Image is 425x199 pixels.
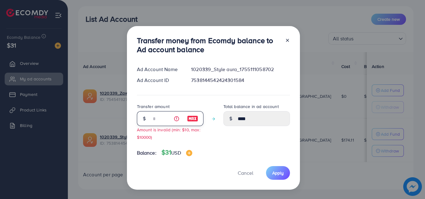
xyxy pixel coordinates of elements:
[266,166,290,179] button: Apply
[161,149,192,156] h4: $31
[186,66,295,73] div: 1020339_Style aura_1755111058702
[132,66,186,73] div: Ad Account Name
[186,150,192,156] img: image
[137,36,280,54] h3: Transfer money from Ecomdy balance to Ad account balance
[187,115,198,122] img: image
[137,149,156,156] span: Balance:
[137,103,170,110] label: Transfer amount
[171,149,181,156] span: USD
[238,170,253,176] span: Cancel
[230,166,261,179] button: Cancel
[223,103,279,110] label: Total balance in ad account
[132,77,186,84] div: Ad Account ID
[137,127,200,140] small: Amount is invalid (min: $10, max: $10000)
[186,77,295,84] div: 7538144542424301584
[272,170,284,176] span: Apply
